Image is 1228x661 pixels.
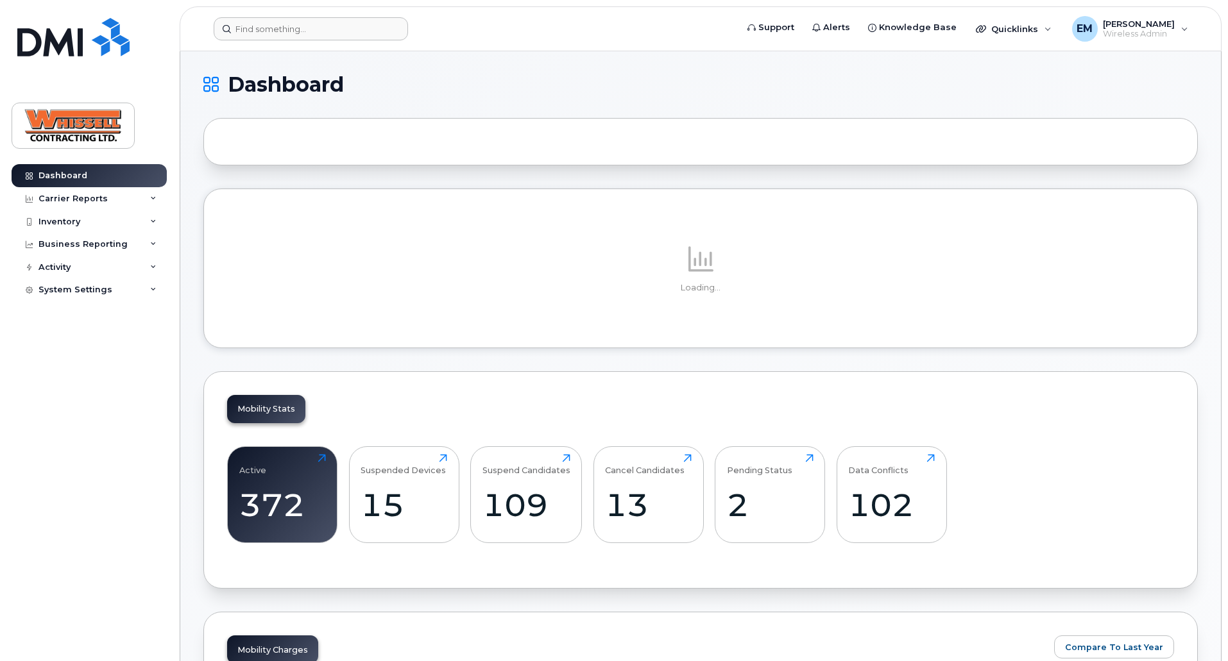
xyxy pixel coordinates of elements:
div: Cancel Candidates [605,454,685,475]
span: Compare To Last Year [1065,641,1163,653]
a: Data Conflicts102 [848,454,935,536]
button: Compare To Last Year [1054,635,1174,658]
div: Suspend Candidates [482,454,570,475]
a: Suspended Devices15 [361,454,447,536]
div: 15 [361,486,447,524]
div: Pending Status [727,454,792,475]
div: 13 [605,486,692,524]
a: Active372 [239,454,326,536]
p: Loading... [227,282,1174,294]
div: Active [239,454,266,475]
div: Suspended Devices [361,454,446,475]
div: 102 [848,486,935,524]
div: 109 [482,486,570,524]
span: Dashboard [228,75,344,94]
div: Data Conflicts [848,454,908,475]
a: Cancel Candidates13 [605,454,692,536]
div: 372 [239,486,326,524]
div: 2 [727,486,814,524]
a: Pending Status2 [727,454,814,536]
a: Suspend Candidates109 [482,454,570,536]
